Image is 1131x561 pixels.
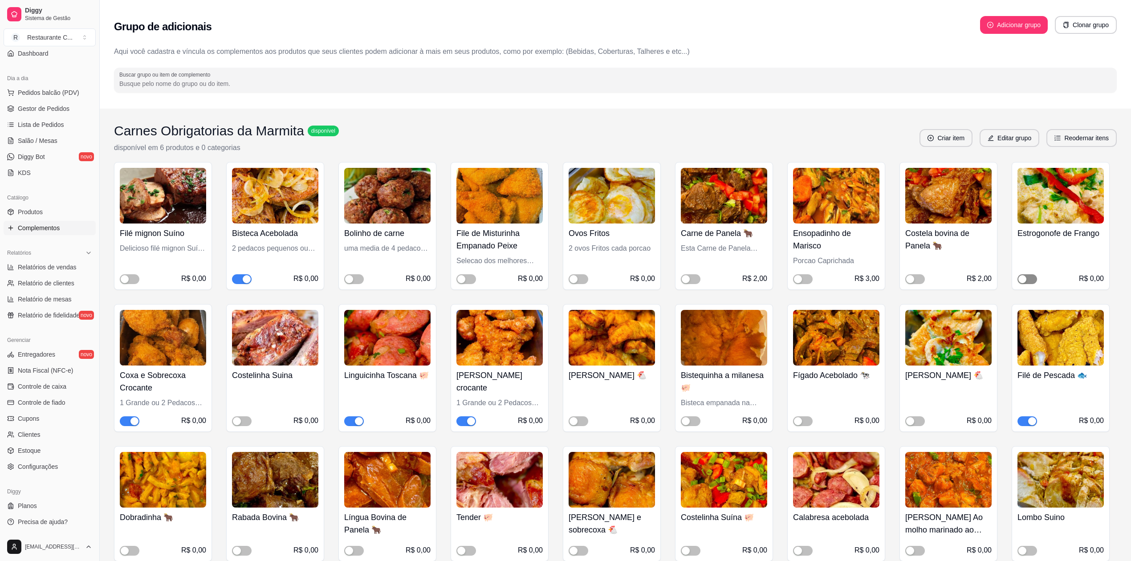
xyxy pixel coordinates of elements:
span: Relatórios de vendas [18,263,77,272]
button: editEditar grupo [980,129,1039,147]
p: Aqui você cadastra e víncula os complementos aos produtos que seus clientes podem adicionar à mai... [114,46,1117,57]
img: product-image [905,452,992,508]
img: product-image [1017,452,1104,508]
a: Produtos [4,205,96,219]
div: R$ 0,00 [293,415,318,426]
img: product-image [344,168,431,224]
div: R$ 0,00 [1079,273,1104,284]
a: KDS [4,166,96,180]
h4: Costelinha Suina [232,369,318,382]
h4: Ovos Fritos [569,227,655,240]
img: product-image [793,452,879,508]
a: Controle de caixa [4,379,96,394]
span: Pedidos balcão (PDV) [18,88,79,97]
img: product-image [232,168,318,224]
span: Complementos [18,224,60,232]
div: Esta Carne de Panela Especial Sera cobrado 2 Reais Adicionais por porçao [681,243,767,254]
div: R$ 0,00 [630,545,655,556]
img: product-image [681,168,767,224]
a: Lista de Pedidos [4,118,96,132]
div: R$ 2,00 [742,273,767,284]
h4: Estrogonofe de Frango [1017,227,1104,240]
span: Planos [18,501,37,510]
img: product-image [569,452,655,508]
button: Pedidos balcão (PDV) [4,85,96,100]
a: Configurações [4,459,96,474]
img: product-image [456,168,543,224]
h4: Bistequinha a milanesa 🐖 [681,369,767,394]
img: product-image [456,452,543,508]
span: Produtos [18,207,43,216]
h4: [PERSON_NAME] 🐔 [905,369,992,382]
a: Relatório de clientes [4,276,96,290]
img: product-image [120,452,206,508]
div: R$ 0,00 [518,545,543,556]
span: R [11,33,20,42]
h4: Calabresa acebolada [793,511,879,524]
a: Dashboard [4,46,96,61]
div: Diggy [4,484,96,499]
h3: Carnes Obrigatorias da Marmita [114,123,304,139]
h4: File de Misturinha Empanado Peixe [456,227,543,252]
div: R$ 0,00 [742,545,767,556]
img: product-image [569,168,655,224]
button: plus-circleAdicionar grupo [980,16,1048,34]
h4: Costelinha Suína 🐖 [681,511,767,524]
div: R$ 0,00 [854,545,879,556]
a: Cupons [4,411,96,426]
h4: Dobradinha 🐂 [120,511,206,524]
span: plus-circle [987,22,993,28]
h4: Ensopadinho de Marisco [793,227,879,252]
div: R$ 0,00 [854,415,879,426]
div: R$ 0,00 [518,273,543,284]
span: Relatório de clientes [18,279,74,288]
div: Porcao Caprichada [793,256,879,266]
div: R$ 0,00 [967,415,992,426]
img: product-image [1017,310,1104,366]
div: R$ 3,00 [854,273,879,284]
input: Buscar grupo ou item de complemento [119,79,1111,88]
div: Selecao dos melhores peixes Empanado sem espinha melhor que o file de pescada [456,256,543,266]
a: Relatórios de vendas [4,260,96,274]
button: plus-circleCriar item [919,129,972,147]
div: R$ 0,00 [630,415,655,426]
a: Clientes [4,427,96,442]
div: uma media de 4 pedacos a porcao [344,243,431,254]
h4: [PERSON_NAME] 🐔 [569,369,655,382]
button: Select a team [4,28,96,46]
h4: Rabada Bovina 🐂 [232,511,318,524]
h4: [PERSON_NAME] crocante [456,369,543,394]
img: product-image [569,310,655,366]
button: [EMAIL_ADDRESS][DOMAIN_NAME] [4,536,96,557]
div: Gerenciar [4,333,96,347]
span: Sistema de Gestão [25,15,92,22]
span: Configurações [18,462,58,471]
div: R$ 0,00 [518,415,543,426]
img: product-image [344,452,431,508]
a: Planos [4,499,96,513]
p: disponível em 6 produtos e 0 categorias [114,142,339,153]
span: KDS [18,168,31,177]
div: R$ 0,00 [181,545,206,556]
span: Diggy [25,7,92,15]
div: 1 Grande ou 2 Pedacos pequenos empanado na farinha Panko [456,398,543,408]
h4: Linguicinha Toscana 🐖 [344,369,431,382]
div: R$ 0,00 [967,545,992,556]
span: Relatórios [7,249,31,256]
span: Precisa de ajuda? [18,517,68,526]
img: product-image [120,168,206,224]
div: Dia a dia [4,71,96,85]
div: R$ 0,00 [630,273,655,284]
span: Relatório de mesas [18,295,72,304]
span: Controle de fiado [18,398,65,407]
span: ordered-list [1054,135,1061,141]
img: product-image [120,310,206,366]
img: product-image [793,168,879,224]
span: Clientes [18,430,41,439]
div: R$ 0,00 [1079,545,1104,556]
h4: [PERSON_NAME] Ao molho marinado ao vinho tinto 🐖 [905,511,992,536]
div: 1 Grande ou 2 Pedacos pequenos empanado na farinha Panko [120,398,206,408]
div: R$ 0,00 [181,273,206,284]
label: Buscar grupo ou item de complemento [119,71,213,78]
img: product-image [793,310,879,366]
